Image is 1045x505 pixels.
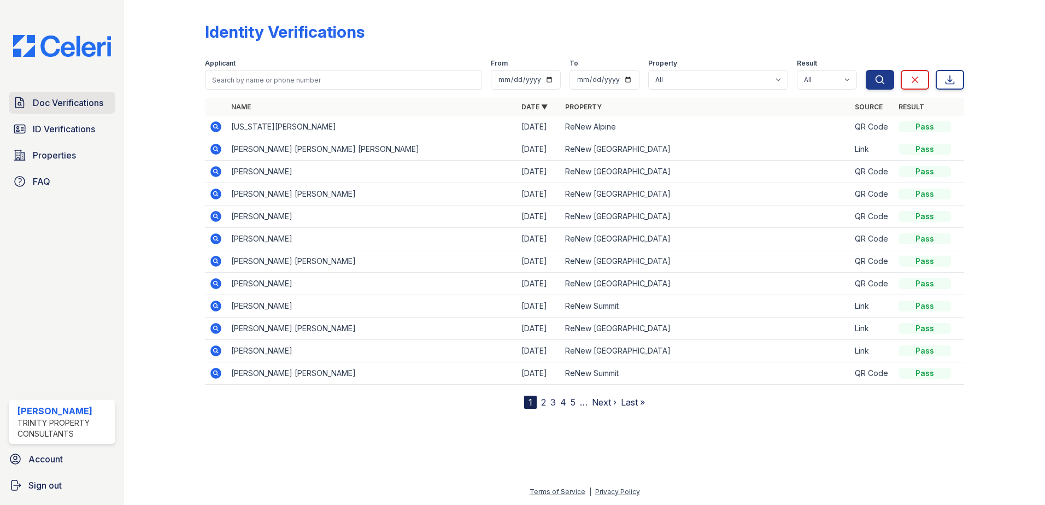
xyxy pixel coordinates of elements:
td: [DATE] [517,295,561,318]
td: QR Code [850,250,894,273]
td: [DATE] [517,318,561,340]
td: [DATE] [517,340,561,362]
td: [PERSON_NAME] [PERSON_NAME] [227,362,517,385]
td: [DATE] [517,205,561,228]
td: [PERSON_NAME] [PERSON_NAME] [227,250,517,273]
div: Pass [899,278,951,289]
td: [PERSON_NAME] [PERSON_NAME] [PERSON_NAME] [227,138,517,161]
span: Properties [33,149,76,162]
td: QR Code [850,183,894,205]
td: [DATE] [517,116,561,138]
td: ReNew Alpine [561,116,851,138]
div: Trinity Property Consultants [17,418,111,439]
td: ReNew [GEOGRAPHIC_DATA] [561,183,851,205]
td: ReNew [GEOGRAPHIC_DATA] [561,161,851,183]
td: [PERSON_NAME] [227,295,517,318]
a: Property [565,103,602,111]
td: ReNew [GEOGRAPHIC_DATA] [561,340,851,362]
td: [PERSON_NAME] [PERSON_NAME] [227,183,517,205]
div: Pass [899,166,951,177]
td: ReNew [GEOGRAPHIC_DATA] [561,273,851,295]
div: Pass [899,211,951,222]
td: ReNew Summit [561,295,851,318]
td: QR Code [850,205,894,228]
td: ReNew [GEOGRAPHIC_DATA] [561,318,851,340]
div: Pass [899,301,951,312]
td: [PERSON_NAME] [227,273,517,295]
a: Last » [621,397,645,408]
div: | [589,488,591,496]
td: [PERSON_NAME] [227,228,517,250]
img: CE_Logo_Blue-a8612792a0a2168367f1c8372b55b34899dd931a85d93a1a3d3e32e68fde9ad4.png [4,35,120,57]
label: Result [797,59,817,68]
div: Pass [899,323,951,334]
a: ID Verifications [9,118,115,140]
div: 1 [524,396,537,409]
div: Pass [899,345,951,356]
a: Privacy Policy [595,488,640,496]
div: Pass [899,368,951,379]
span: Doc Verifications [33,96,103,109]
div: Pass [899,121,951,132]
span: Sign out [28,479,62,492]
a: Date ▼ [521,103,548,111]
label: To [570,59,578,68]
div: Pass [899,189,951,199]
td: [DATE] [517,138,561,161]
a: 2 [541,397,546,408]
a: Result [899,103,924,111]
label: Property [648,59,677,68]
div: Identity Verifications [205,22,365,42]
td: Link [850,295,894,318]
td: [US_STATE][PERSON_NAME] [227,116,517,138]
td: [PERSON_NAME] [227,161,517,183]
td: QR Code [850,362,894,385]
td: QR Code [850,116,894,138]
td: ReNew [GEOGRAPHIC_DATA] [561,205,851,228]
td: QR Code [850,161,894,183]
a: Name [231,103,251,111]
td: Link [850,318,894,340]
td: [DATE] [517,362,561,385]
a: Source [855,103,883,111]
td: [DATE] [517,250,561,273]
td: Link [850,340,894,362]
a: 5 [571,397,576,408]
a: Terms of Service [530,488,585,496]
span: FAQ [33,175,50,188]
td: ReNew [GEOGRAPHIC_DATA] [561,228,851,250]
div: [PERSON_NAME] [17,404,111,418]
a: 3 [550,397,556,408]
td: QR Code [850,273,894,295]
a: Next › [592,397,617,408]
a: Sign out [4,474,120,496]
td: [PERSON_NAME] [PERSON_NAME] [227,318,517,340]
td: [DATE] [517,161,561,183]
div: Pass [899,144,951,155]
td: Link [850,138,894,161]
td: [DATE] [517,273,561,295]
div: Pass [899,233,951,244]
label: Applicant [205,59,236,68]
input: Search by name or phone number [205,70,482,90]
a: 4 [560,397,566,408]
a: Properties [9,144,115,166]
div: Pass [899,256,951,267]
td: ReNew [GEOGRAPHIC_DATA] [561,138,851,161]
td: ReNew Summit [561,362,851,385]
a: Doc Verifications [9,92,115,114]
td: [DATE] [517,183,561,205]
td: ReNew [GEOGRAPHIC_DATA] [561,250,851,273]
td: [DATE] [517,228,561,250]
td: [PERSON_NAME] [227,340,517,362]
a: Account [4,448,120,470]
span: Account [28,453,63,466]
td: [PERSON_NAME] [227,205,517,228]
td: QR Code [850,228,894,250]
a: FAQ [9,171,115,192]
span: … [580,396,588,409]
span: ID Verifications [33,122,95,136]
label: From [491,59,508,68]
